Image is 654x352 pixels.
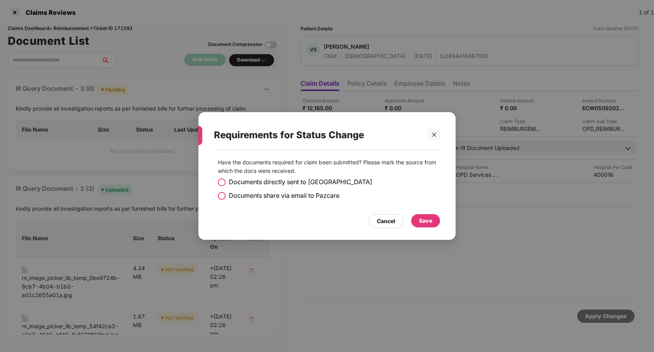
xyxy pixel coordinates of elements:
[229,191,339,201] span: Documents share via email to Pazcare
[419,216,432,225] div: Save
[229,177,372,187] span: Documents directly sent to [GEOGRAPHIC_DATA]
[214,120,421,150] div: Requirements for Status Change
[218,158,436,175] p: Have the documents required for claim been submitted? Please mark the source from which the docs ...
[377,217,395,225] div: Cancel
[431,132,437,137] span: close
